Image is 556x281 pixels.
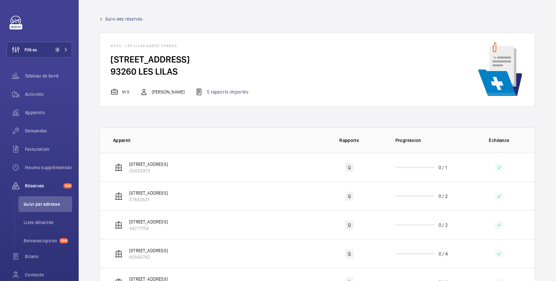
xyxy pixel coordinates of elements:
span: Activités [25,91,72,97]
span: Filtres [25,46,37,53]
p: 37863831 [129,196,168,203]
p: 0 / 2 [439,193,448,200]
img: elevator.svg [115,164,123,171]
span: Tableau de bord [25,73,72,79]
div: Q [345,249,353,258]
span: Réserves [25,183,61,189]
p: 0 / 2 [439,222,448,228]
span: 2 [55,47,60,52]
div: Q [345,220,353,230]
p: [STREET_ADDRESS] [129,247,168,254]
div: Q [345,192,353,201]
p: 44277154 [129,225,168,232]
p: Progression [395,137,464,144]
div: In'li [110,88,129,96]
p: 20453973 [129,167,168,174]
p: Appareil [113,137,314,144]
div: Q [345,163,353,172]
img: elevator.svg [115,192,123,200]
p: 85865782 [129,254,168,260]
span: Appareils [25,109,72,116]
p: 0 / 1 [439,164,447,171]
span: Retranscription [24,237,57,244]
button: Filtres2 [7,42,72,58]
p: [STREET_ADDRESS] [129,161,168,167]
span: 199 [63,183,72,188]
p: [STREET_ADDRESS] [129,190,168,196]
p: Échéance [468,137,530,144]
img: elevator.svg [115,221,123,229]
span: Heures supplémentaires [25,164,72,171]
span: 199 [59,238,68,243]
span: Suivi des réserves [105,16,143,22]
span: Contacts [25,272,72,278]
p: [STREET_ADDRESS] [129,219,168,225]
p: 0 / 4 [439,251,448,257]
h4: 4343 - LES LILAS GARDE CHASSE [110,44,259,53]
span: Bilans [25,253,72,260]
div: [PERSON_NAME] [140,88,185,96]
p: Rapports [318,137,380,144]
img: elevator.svg [115,250,123,258]
span: Facturation [25,146,72,152]
span: Demandes [25,128,72,134]
div: 5 rapports importés [195,88,248,96]
span: Suivi par adresse [24,201,72,207]
h4: [STREET_ADDRESS] 93260 LES LILAS [110,53,259,78]
span: Liste détaillée [24,219,72,226]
